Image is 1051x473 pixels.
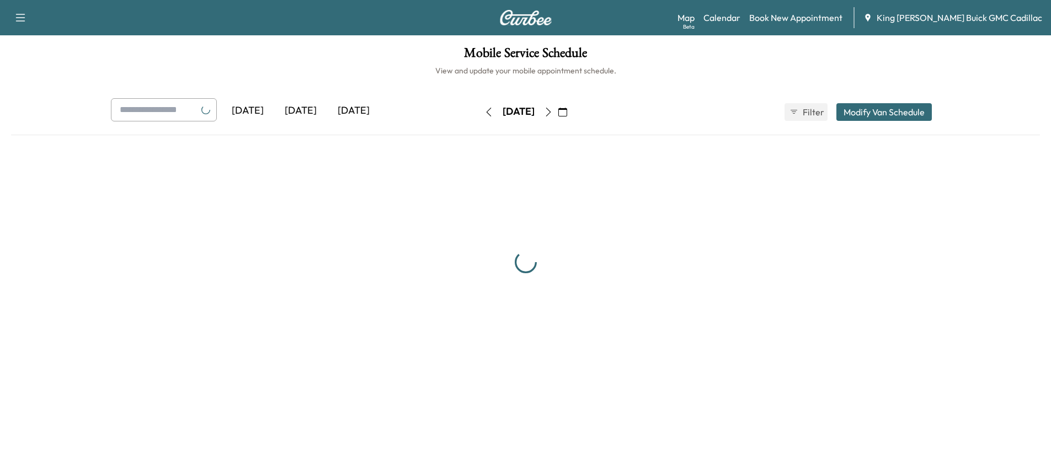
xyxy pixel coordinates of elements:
[703,11,740,24] a: Calendar
[503,105,535,119] div: [DATE]
[677,11,695,24] a: MapBeta
[327,98,380,124] div: [DATE]
[221,98,274,124] div: [DATE]
[11,65,1040,76] h6: View and update your mobile appointment schedule.
[683,23,695,31] div: Beta
[749,11,842,24] a: Book New Appointment
[11,46,1040,65] h1: Mobile Service Schedule
[785,103,828,121] button: Filter
[877,11,1042,24] span: King [PERSON_NAME] Buick GMC Cadillac
[803,105,823,119] span: Filter
[836,103,932,121] button: Modify Van Schedule
[274,98,327,124] div: [DATE]
[499,10,552,25] img: Curbee Logo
